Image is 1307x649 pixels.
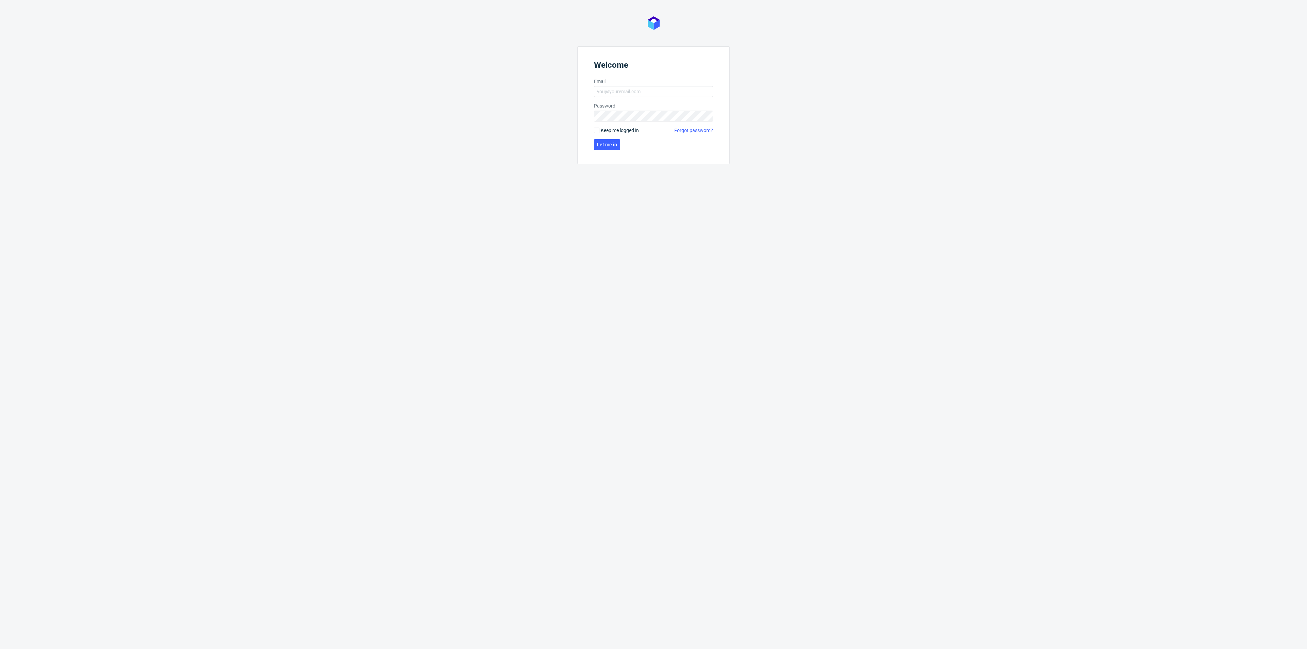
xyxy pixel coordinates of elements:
label: Password [594,102,713,109]
a: Forgot password? [674,127,713,134]
span: Let me in [597,142,617,147]
header: Welcome [594,60,713,72]
input: you@youremail.com [594,86,713,97]
button: Let me in [594,139,620,150]
label: Email [594,78,713,85]
span: Keep me logged in [601,127,639,134]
